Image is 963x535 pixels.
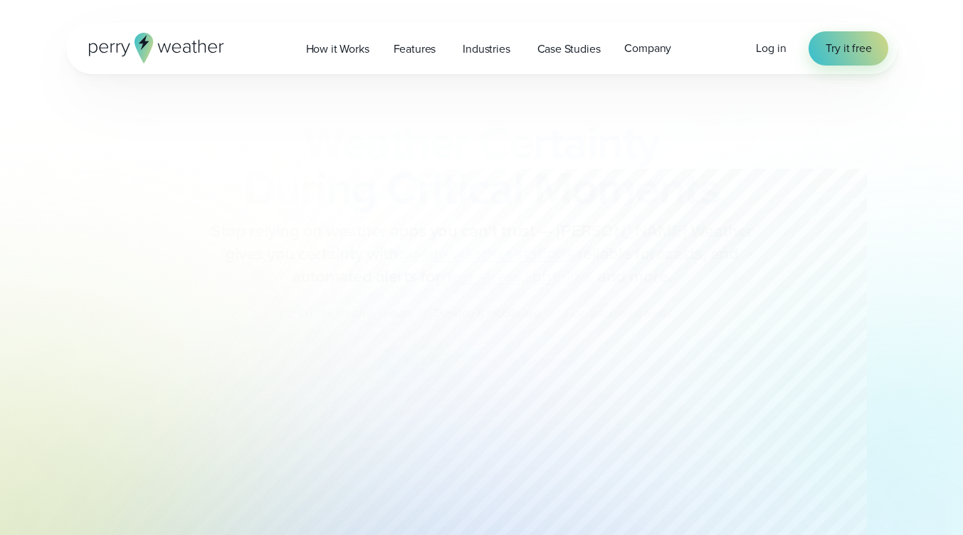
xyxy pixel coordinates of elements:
[809,31,888,66] a: Try it free
[463,41,510,58] span: Industries
[294,34,381,63] a: How it Works
[624,40,671,57] span: Company
[525,34,613,63] a: Case Studies
[306,41,369,58] span: How it Works
[537,41,601,58] span: Case Studies
[756,40,786,56] span: Log in
[826,40,871,57] span: Try it free
[394,41,436,58] span: Features
[756,40,786,57] a: Log in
